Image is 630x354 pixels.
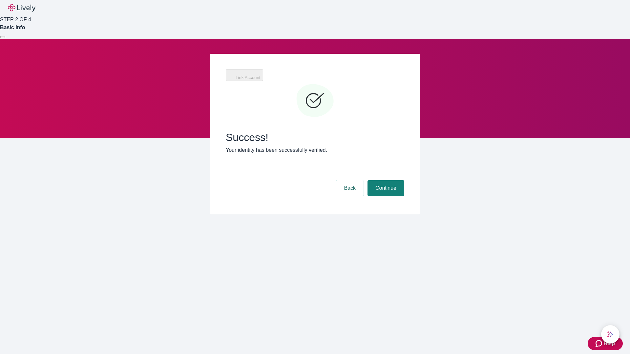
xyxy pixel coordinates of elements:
span: Help [603,340,615,347]
img: Lively [8,4,35,12]
button: Continue [367,180,404,196]
button: Back [336,180,364,196]
span: Success! [226,131,404,144]
button: Zendesk support iconHelp [588,337,623,350]
svg: Checkmark icon [295,81,335,121]
svg: Lively AI Assistant [607,331,614,338]
svg: Zendesk support icon [596,340,603,347]
p: Your identity has been successfully verified. [226,146,404,154]
button: Link Account [226,69,263,81]
button: chat [601,325,619,344]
